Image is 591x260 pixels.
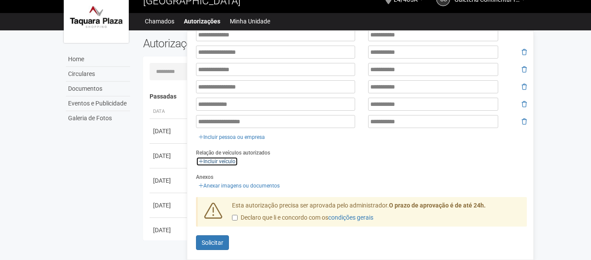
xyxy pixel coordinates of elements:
[196,132,268,142] a: Incluir pessoa ou empresa
[66,111,130,125] a: Galeria de Fotos
[328,214,373,221] a: condições gerais
[196,173,213,181] label: Anexos
[225,201,527,227] div: Esta autorização precisa ser aprovada pelo administrador.
[145,15,174,27] a: Chamados
[522,49,527,55] i: Remover
[153,226,185,234] div: [DATE]
[153,151,185,160] div: [DATE]
[143,37,329,50] h2: Autorizações
[153,201,185,210] div: [DATE]
[184,15,220,27] a: Autorizações
[232,215,238,221] input: Declaro que li e concordo com oscondições gerais
[196,149,270,157] label: Relação de veículos autorizados
[196,181,282,191] a: Anexar imagens ou documentos
[66,96,130,111] a: Eventos e Publicidade
[66,67,130,82] a: Circulares
[196,235,229,250] button: Solicitar
[389,202,486,209] strong: O prazo de aprovação é de até 24h.
[522,101,527,107] i: Remover
[202,239,223,246] span: Solicitar
[150,105,189,119] th: Data
[66,52,130,67] a: Home
[522,118,527,125] i: Remover
[153,176,185,185] div: [DATE]
[522,66,527,72] i: Remover
[66,82,130,96] a: Documentos
[153,127,185,135] div: [DATE]
[230,15,270,27] a: Minha Unidade
[522,84,527,90] i: Remover
[196,157,238,166] a: Incluir veículo
[150,93,521,100] h4: Passadas
[232,214,373,222] label: Declaro que li e concordo com os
